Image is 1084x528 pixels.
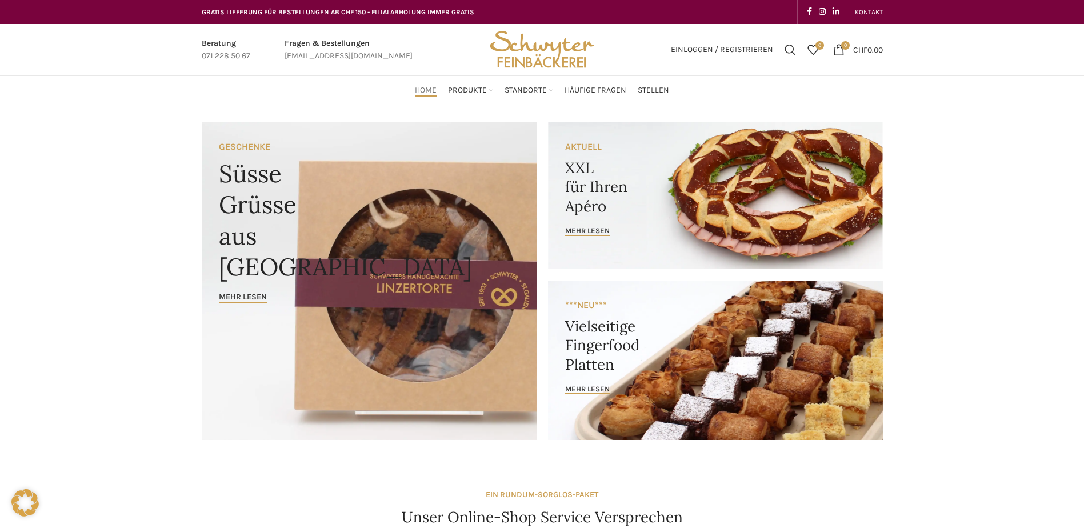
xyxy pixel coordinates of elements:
[486,490,598,499] strong: EIN RUNDUM-SORGLOS-PAKET
[486,24,598,75] img: Bäckerei Schwyter
[855,1,883,23] a: KONTAKT
[202,122,537,440] a: Banner link
[665,38,779,61] a: Einloggen / Registrieren
[841,41,850,50] span: 0
[779,38,802,61] a: Suchen
[853,45,867,54] span: CHF
[415,79,437,102] a: Home
[548,281,883,440] a: Banner link
[415,85,437,96] span: Home
[548,122,883,269] a: Banner link
[827,38,889,61] a: 0 CHF0.00
[196,79,889,102] div: Main navigation
[202,8,474,16] span: GRATIS LIEFERUNG FÜR BESTELLUNGEN AB CHF 150 - FILIALABHOLUNG IMMER GRATIS
[802,38,825,61] a: 0
[285,37,413,63] a: Infobox link
[803,4,815,20] a: Facebook social link
[505,79,553,102] a: Standorte
[202,37,250,63] a: Infobox link
[829,4,843,20] a: Linkedin social link
[486,44,598,54] a: Site logo
[853,45,883,54] bdi: 0.00
[402,507,683,527] h4: Unser Online-Shop Service Versprechen
[638,85,669,96] span: Stellen
[448,85,487,96] span: Produkte
[448,79,493,102] a: Produkte
[638,79,669,102] a: Stellen
[855,8,883,16] span: KONTAKT
[815,4,829,20] a: Instagram social link
[849,1,889,23] div: Secondary navigation
[565,85,626,96] span: Häufige Fragen
[505,85,547,96] span: Standorte
[815,41,824,50] span: 0
[802,38,825,61] div: Meine Wunschliste
[565,79,626,102] a: Häufige Fragen
[671,46,773,54] span: Einloggen / Registrieren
